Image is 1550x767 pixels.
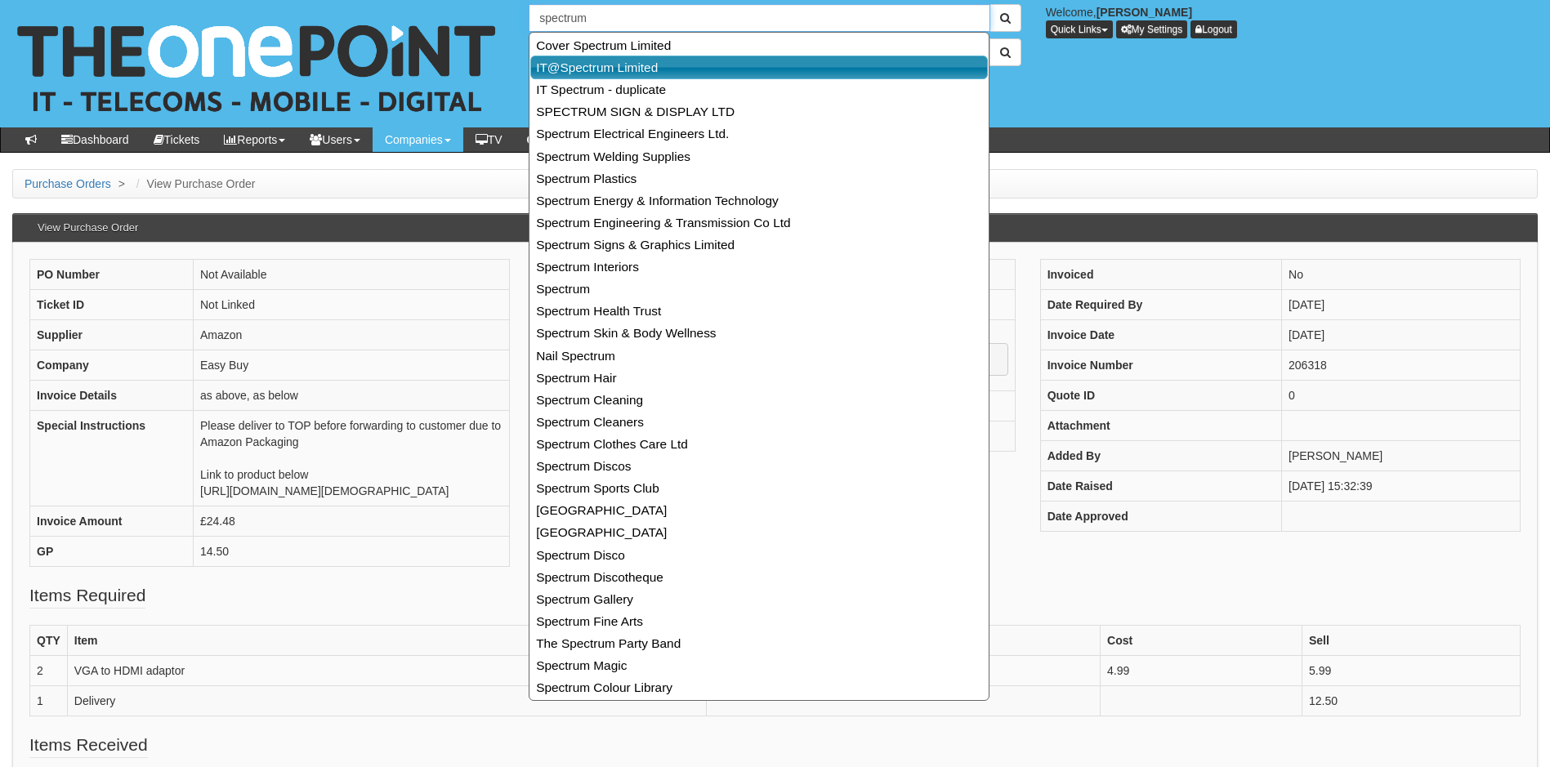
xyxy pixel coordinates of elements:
[30,381,194,411] th: Invoice Details
[25,177,111,190] a: Purchase Orders
[114,177,129,190] span: >
[1101,626,1302,656] th: Cost
[463,127,515,152] a: TV
[531,455,987,477] a: Spectrum Discos
[30,411,194,506] th: Special Instructions
[373,127,463,152] a: Companies
[132,176,256,192] li: View Purchase Order
[1302,686,1520,716] td: 12.50
[30,320,194,350] th: Supplier
[194,411,510,506] td: Please deliver to TOP before forwarding to customer due to Amazon Packaging Link to product below...
[30,290,194,320] th: Ticket ID
[1040,381,1281,411] th: Quote ID
[1116,20,1188,38] a: My Settings
[531,123,987,145] a: Spectrum Electrical Engineers Ltd.
[531,566,987,588] a: Spectrum Discotheque
[212,127,297,152] a: Reports
[194,537,510,567] td: 14.50
[1302,656,1520,686] td: 5.99
[531,167,987,190] a: Spectrum Plastics
[1282,290,1521,320] td: [DATE]
[531,521,987,543] a: [GEOGRAPHIC_DATA]
[1040,350,1281,381] th: Invoice Number
[1282,320,1521,350] td: [DATE]
[531,212,987,234] a: Spectrum Engineering & Transmission Co Ltd
[1282,381,1521,411] td: 0
[531,345,987,367] a: Nail Spectrum
[531,477,987,499] a: Spectrum Sports Club
[67,656,706,686] td: VGA to HDMI adaptor
[530,56,988,79] a: IT@Spectrum Limited
[1040,320,1281,350] th: Invoice Date
[531,411,987,433] a: Spectrum Cleaners
[1040,502,1281,532] th: Date Approved
[531,367,987,389] a: Spectrum Hair
[67,626,706,656] th: Item
[29,214,146,242] h3: View Purchase Order
[531,632,987,654] a: The Spectrum Party Band
[29,583,145,609] legend: Items Required
[194,350,510,381] td: Easy Buy
[531,544,987,566] a: Spectrum Disco
[1282,471,1521,502] td: [DATE] 15:32:39
[1282,441,1521,471] td: [PERSON_NAME]
[531,588,987,610] a: Spectrum Gallery
[531,190,987,212] a: Spectrum Energy & Information Technology
[515,127,575,152] a: OOH
[1040,441,1281,471] th: Added By
[30,506,194,537] th: Invoice Amount
[531,322,987,344] a: Spectrum Skin & Body Wellness
[1282,260,1521,290] td: No
[1302,626,1520,656] th: Sell
[529,4,989,32] input: Search Companies
[531,234,987,256] a: Spectrum Signs & Graphics Limited
[531,676,987,698] a: Spectrum Colour Library
[1282,350,1521,381] td: 206318
[194,320,510,350] td: Amazon
[49,127,141,152] a: Dashboard
[531,610,987,632] a: Spectrum Fine Arts
[30,350,194,381] th: Company
[30,686,68,716] td: 1
[531,256,987,278] a: Spectrum Interiors
[30,656,68,686] td: 2
[531,78,987,100] a: IT Spectrum - duplicate
[194,290,510,320] td: Not Linked
[531,389,987,411] a: Spectrum Cleaning
[531,499,987,521] a: [GEOGRAPHIC_DATA]
[30,537,194,567] th: GP
[531,654,987,676] a: Spectrum Magic
[531,433,987,455] a: Spectrum Clothes Care Ltd
[194,506,510,537] td: £24.48
[67,686,706,716] td: Delivery
[194,260,510,290] td: Not Available
[531,278,987,300] a: Spectrum
[29,733,148,758] legend: Items Received
[1040,411,1281,441] th: Attachment
[1046,20,1113,38] button: Quick Links
[30,260,194,290] th: PO Number
[1097,6,1192,19] b: [PERSON_NAME]
[1190,20,1237,38] a: Logout
[531,34,987,56] a: Cover Spectrum Limited
[1034,4,1550,38] div: Welcome,
[194,381,510,411] td: as above, as below
[531,145,987,167] a: Spectrum Welding Supplies
[297,127,373,152] a: Users
[531,100,987,123] a: SPECTRUM SIGN & DISPLAY LTD
[531,300,987,322] a: Spectrum Health Trust
[1101,656,1302,686] td: 4.99
[1040,290,1281,320] th: Date Required By
[1040,471,1281,502] th: Date Raised
[1040,260,1281,290] th: Invoiced
[30,626,68,656] th: QTY
[141,127,212,152] a: Tickets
